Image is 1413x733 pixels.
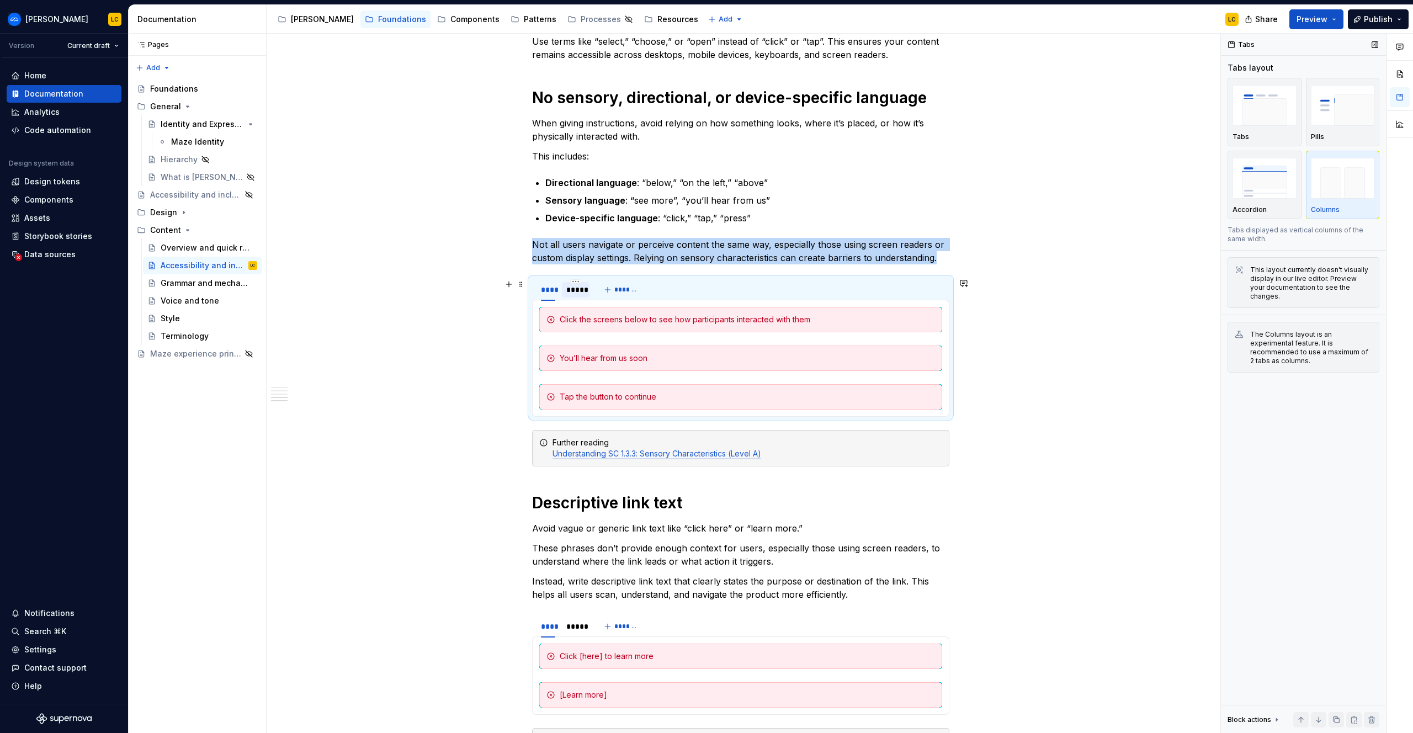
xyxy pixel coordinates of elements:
img: placeholder [1311,158,1375,198]
div: Tabs layout [1228,62,1273,73]
a: Processes [563,10,638,28]
a: Components [433,10,504,28]
p: : “see more”, “you’ll hear from us” [545,194,949,207]
div: Contact support [24,662,87,673]
div: Design system data [9,159,74,168]
a: Settings [7,641,121,658]
p: Tabs displayed as vertical columns of the same width. [1228,226,1379,243]
a: [PERSON_NAME] [273,10,358,28]
a: Accessibility and inclusivityLC [143,257,262,274]
div: [Learn more] [560,689,935,700]
a: Maze experience principles [132,345,262,363]
p: Accordion [1233,205,1267,214]
div: Design [132,204,262,221]
button: Publish [1348,9,1409,29]
div: Page tree [273,8,703,30]
a: Resources [640,10,703,28]
div: You’ll hear from us soon [560,353,935,364]
button: [PERSON_NAME]LC [2,7,126,31]
p: : “below,” “on the left,” “above” [545,176,949,189]
section-item: Left [539,307,942,410]
p: When giving instructions, avoid relying on how something looks, where it’s placed, or how it’s ph... [532,116,949,143]
div: Resources [657,14,698,25]
div: Patterns [524,14,556,25]
a: Foundations [132,80,262,98]
p: This includes: [532,150,949,163]
strong: Directional language [545,177,637,188]
strong: Descriptive link text [532,493,682,512]
p: Not all users navigate or perceive content the same way, especially those using screen readers or... [532,238,949,264]
button: placeholderAccordion [1228,151,1302,219]
button: Current draft [62,38,124,54]
div: Click the screens below to see how participants interacted with them [560,314,935,325]
p: Use terms like “select,” “choose,” or “open” instead of “click” or “tap”. This ensures your conte... [532,35,949,61]
a: Patterns [506,10,561,28]
img: placeholder [1311,85,1375,125]
button: Share [1239,9,1285,29]
div: General [150,101,181,112]
div: Processes [581,14,621,25]
span: Add [146,63,160,72]
span: Current draft [67,41,110,50]
span: Share [1255,14,1278,25]
div: This layout currently doesn't visually display in our live editor. Preview your documentation to ... [1250,265,1372,301]
p: These phrases don’t provide enough context for users, especially those using screen readers, to u... [532,541,949,568]
a: Home [7,67,121,84]
a: Foundations [360,10,431,28]
div: [PERSON_NAME] [291,14,354,25]
strong: No sensory, directional, or device-specific language [532,88,927,107]
div: Terminology [161,331,209,342]
button: placeholderColumns [1306,151,1380,219]
div: Assets [24,213,50,224]
div: Data sources [24,249,76,260]
a: Maze Identity [153,133,262,151]
button: placeholderPills [1306,78,1380,146]
div: Accessibility and inclusivity [161,260,246,271]
div: Home [24,70,46,81]
button: placeholderTabs [1228,78,1302,146]
div: Voice and tone [161,295,219,306]
p: Tabs [1233,132,1249,141]
p: Avoid vague or generic link text like “click here” or “learn more.” [532,522,949,535]
span: Add [719,15,732,24]
div: Components [24,194,73,205]
div: Maze Identity [171,136,224,147]
img: placeholder [1233,85,1297,125]
div: Hierarchy [161,154,198,165]
div: Settings [24,644,56,655]
div: Version [9,41,34,50]
img: placeholder [1233,158,1297,198]
div: Foundations [150,83,198,94]
a: Design tokens [7,173,121,190]
a: Overview and quick references [143,239,262,257]
div: Search ⌘K [24,626,66,637]
a: Voice and tone [143,292,262,310]
a: Terminology [143,327,262,345]
a: Analytics [7,103,121,121]
strong: Sensory language [545,195,625,206]
div: Overview and quick references [161,242,252,253]
div: Design tokens [24,176,80,187]
a: Components [7,191,121,209]
button: Notifications [7,604,121,622]
a: What is [PERSON_NAME]? [143,168,262,186]
a: Grammar and mechanics [143,274,262,292]
div: Accessibility and inclusion [150,189,241,200]
button: Add [132,60,174,76]
button: Contact support [7,659,121,677]
div: LC [251,260,255,271]
strong: Device-specific language [545,213,658,224]
span: Publish [1364,14,1393,25]
a: Identity and Expression [143,115,262,133]
a: Hierarchy [143,151,262,168]
div: Tap the button to continue [560,391,935,402]
img: 05de7b0f-0379-47c0-a4d1-3cbae06520e4.png [8,13,21,26]
svg: Supernova Logo [36,713,92,724]
button: Add [705,12,746,27]
div: Content [150,225,181,236]
p: Columns [1311,205,1340,214]
div: Grammar and mechanics [161,278,252,289]
div: Style [161,313,180,324]
div: Design [150,207,177,218]
div: General [132,98,262,115]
